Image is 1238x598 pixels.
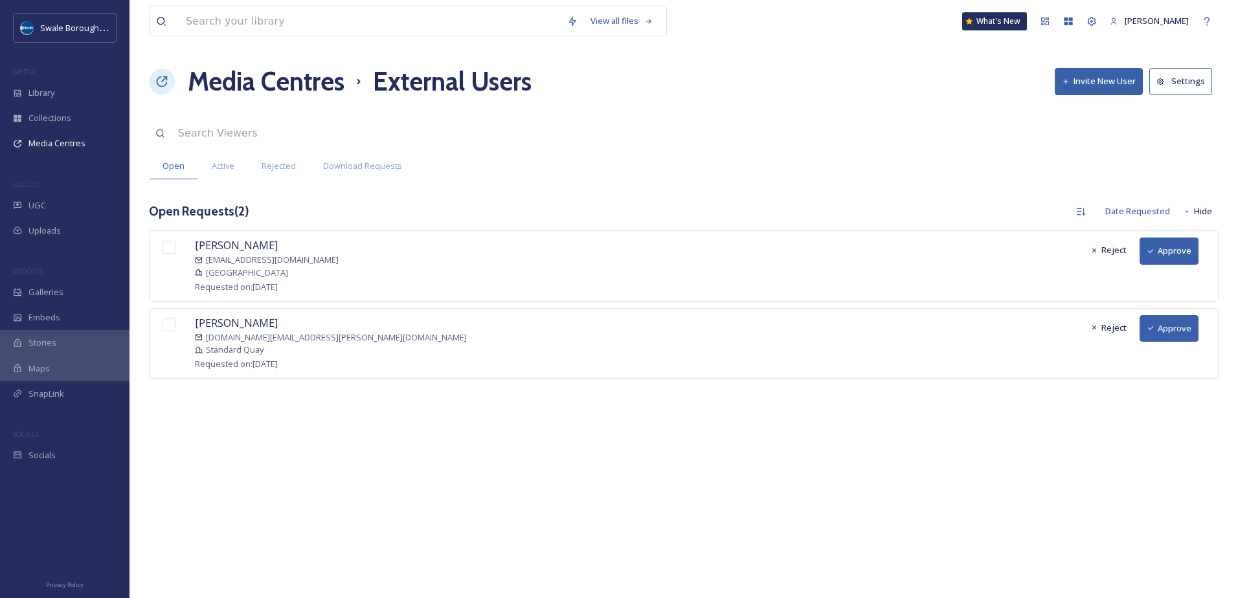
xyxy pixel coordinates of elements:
span: Rejected [262,160,296,172]
span: [PERSON_NAME] [1125,15,1189,27]
span: SOCIALS [13,429,39,439]
span: Privacy Policy [46,581,84,589]
span: [DOMAIN_NAME][EMAIL_ADDRESS][PERSON_NAME][DOMAIN_NAME] [206,331,467,344]
input: Search Viewers [172,119,473,148]
span: Active [212,160,234,172]
span: MEDIA [13,67,36,76]
a: View all files [584,8,660,34]
span: Embeds [28,311,60,324]
button: Approve [1140,238,1199,264]
span: Requested on: [DATE] [195,358,278,370]
span: Standard Quay [206,344,264,356]
span: [PERSON_NAME] [195,316,278,330]
span: Download Requests [323,160,402,172]
span: COLLECT [13,179,41,189]
span: [GEOGRAPHIC_DATA] [206,267,288,279]
a: What's New [962,12,1027,30]
button: Reject [1084,315,1133,340]
span: UGC [28,199,46,212]
span: WIDGETS [13,266,43,276]
span: Maps [28,362,50,375]
a: Settings [1149,68,1219,94]
span: Open [163,160,185,172]
span: SnapLink [28,388,64,400]
div: Date Requested [1099,199,1176,224]
h1: External Users [373,62,532,101]
button: Hide [1176,199,1219,224]
span: Requested on: [DATE] [195,281,278,293]
a: Media Centres [188,62,344,101]
h3: Open Requests ( 2 ) [149,202,249,221]
span: Library [28,87,54,99]
button: Settings [1149,68,1212,94]
span: Uploads [28,225,61,237]
span: Swale Borough Council [40,21,129,34]
span: Media Centres [28,137,85,149]
button: Reject [1084,238,1133,263]
button: Approve [1140,315,1199,342]
span: [PERSON_NAME] [195,238,278,252]
span: Stories [28,337,56,349]
img: Swale-Borough-Council-default-social-image.png [21,21,34,34]
span: Socials [28,449,56,461]
span: [EMAIL_ADDRESS][DOMAIN_NAME] [206,254,339,266]
span: Collections [28,112,71,124]
input: Search your library [179,7,561,36]
a: [PERSON_NAME] [1103,8,1195,34]
a: Privacy Policy [46,576,84,592]
span: Galleries [28,286,63,298]
button: Invite New User [1055,68,1143,94]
